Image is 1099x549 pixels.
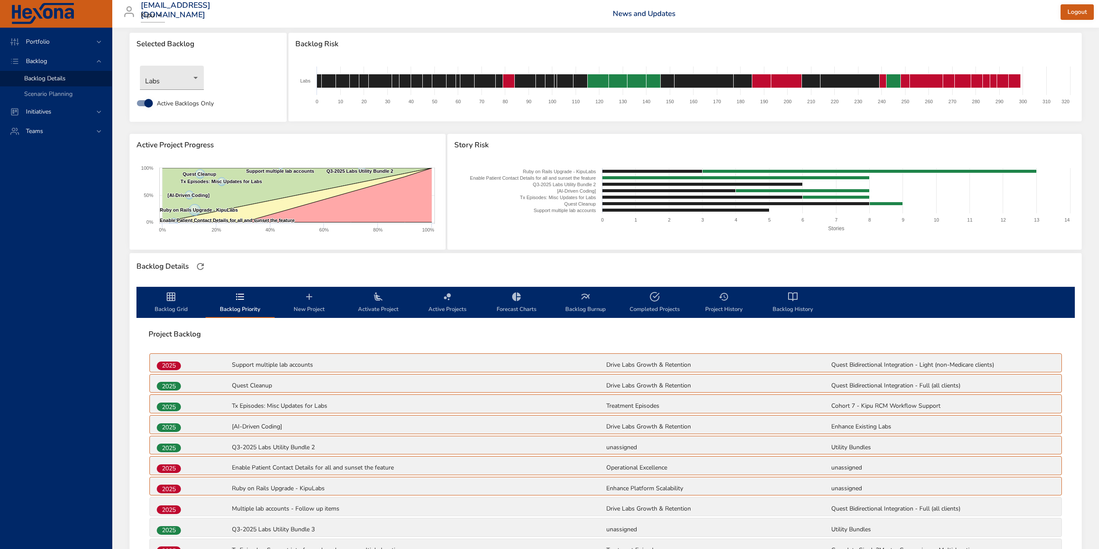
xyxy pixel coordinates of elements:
text: 20% [212,227,221,232]
button: Refresh Page [194,260,207,273]
text: Ruby on Rails Upgrade - KipuLabs [160,207,238,213]
span: Active Project Progress [136,141,439,149]
text: 12 [1001,217,1006,222]
span: 2025 [157,505,181,514]
text: Enable Patient Contact Details for all and sunset the feature [470,175,596,181]
text: 0 [316,99,318,104]
span: Backlog Priority [211,292,269,314]
text: 7 [835,217,838,222]
text: 9 [902,217,904,222]
text: 5 [768,217,771,222]
text: 60% [319,227,329,232]
p: Utility Bundles [831,443,1055,452]
text: 270 [948,99,956,104]
text: 11 [967,217,972,222]
p: Enhance Platform Scalability [606,484,830,493]
span: 2025 [157,423,181,432]
span: Selected Backlog [136,40,280,48]
text: 20 [361,99,367,104]
p: Quest Cleanup [232,381,605,390]
p: unassigned [831,484,1055,493]
p: Drive Labs Growth & Retention [606,381,830,390]
text: Quest Cleanup [183,171,216,177]
text: 160 [690,99,697,104]
button: Logout [1061,4,1094,20]
p: Q3-2025 Labs Utility Bundle 3 [232,525,605,534]
text: 60 [456,99,461,104]
p: Multiple lab accounts - Follow up items [232,505,605,513]
span: Logout [1067,7,1087,18]
text: [AI-Driven Coding] [168,193,209,198]
span: Activate Project [349,292,408,314]
p: unassigned [606,443,830,452]
span: Backlog Risk [295,40,1075,48]
p: Operational Excellence [606,463,830,472]
text: Support multiple lab accounts [246,168,314,174]
span: 2025 [157,464,181,473]
span: Project Backlog [149,330,1063,339]
span: Story Risk [454,141,1075,149]
text: 280 [972,99,980,104]
text: 40% [266,227,275,232]
p: unassigned [831,463,1055,472]
text: 220 [831,99,839,104]
p: Ruby on Rails Upgrade - KipuLabs [232,484,605,493]
h3: [EMAIL_ADDRESS][DOMAIN_NAME] [141,1,210,19]
p: Support multiple lab accounts [232,361,605,369]
span: 2025 [157,526,181,535]
div: 2025 [157,362,181,370]
span: Backlog Grid [142,292,200,314]
text: 120 [595,99,603,104]
span: Forecast Charts [487,292,546,314]
div: 2025 [157,526,181,535]
p: Drive Labs Growth & Retention [606,505,830,513]
p: Tx Episodes: Misc Updates for Labs [232,402,605,410]
text: 80% [373,227,383,232]
span: Backlog Details [24,74,66,83]
text: 30 [385,99,390,104]
text: 170 [713,99,721,104]
span: 2025 [157,403,181,412]
text: 140 [643,99,650,104]
text: 10 [934,217,939,222]
text: 6 [801,217,804,222]
span: Scenario Planning [24,90,73,98]
span: Active Projects [418,292,477,314]
div: Labs [140,66,204,90]
span: 2025 [157,444,181,453]
text: 100% [422,227,434,232]
p: unassigned [606,525,830,534]
text: 100% [141,165,153,171]
text: Quest Cleanup [564,201,596,206]
span: Active Backlogs Only [157,99,214,108]
text: 130 [619,99,627,104]
span: New Project [280,292,339,314]
p: Enable Patient Contact Details for all and sunset the feature [232,463,605,472]
img: Hexona [10,3,75,25]
text: 14 [1064,217,1070,222]
div: 2025 [157,382,181,390]
text: Tx Episodes: Misc Updates for Labs [520,195,596,200]
p: Drive Labs Growth & Retention [606,422,830,431]
text: 180 [737,99,744,104]
text: 1 [635,217,637,222]
text: 8 [868,217,871,222]
text: 13 [1034,217,1039,222]
text: 80 [503,99,508,104]
text: 190 [760,99,768,104]
text: 70 [479,99,485,104]
text: Ruby on Rails Upgrade - KipuLabs [523,169,596,174]
text: 110 [572,99,580,104]
text: Tx Episodes: Misc Updates for Labs [181,179,262,184]
span: 2025 [157,382,181,391]
span: 2025 [157,485,181,494]
div: Kipu [141,9,165,22]
text: 210 [807,99,815,104]
text: 3 [701,217,704,222]
text: [AI-Driven Coding] [557,188,596,194]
